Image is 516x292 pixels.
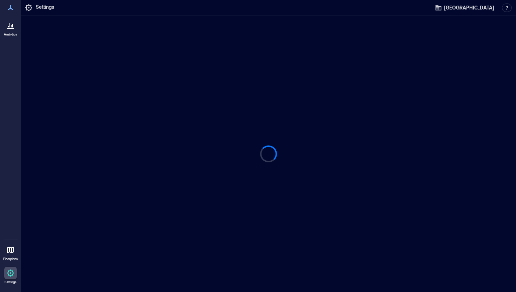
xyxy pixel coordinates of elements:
p: Floorplans [3,257,18,261]
p: Settings [5,280,16,284]
a: Floorplans [1,241,20,263]
span: [GEOGRAPHIC_DATA] [444,4,494,11]
a: Settings [2,265,19,286]
a: Analytics [2,17,19,39]
button: [GEOGRAPHIC_DATA] [433,2,496,13]
p: Settings [36,4,54,12]
p: Analytics [4,32,17,37]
